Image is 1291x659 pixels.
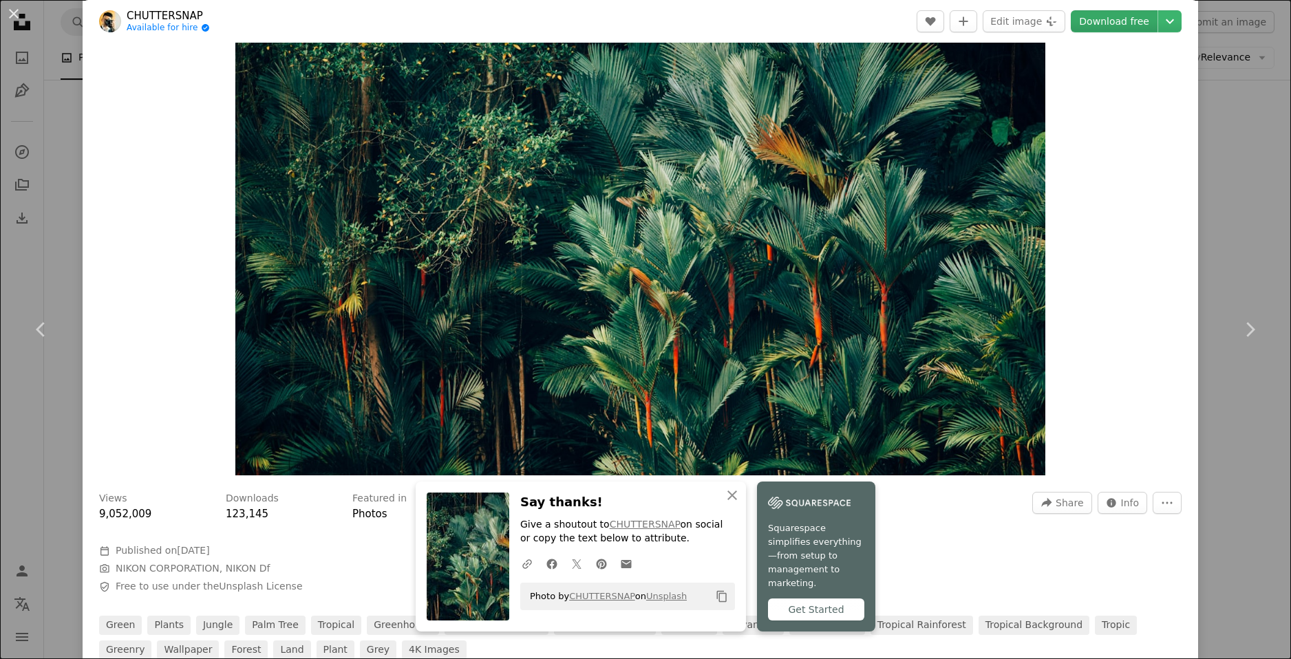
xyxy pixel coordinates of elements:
[99,10,121,32] img: Go to CHUTTERSNAP's profile
[147,616,191,635] a: plants
[646,591,687,601] a: Unsplash
[1208,263,1291,396] a: Next
[1095,616,1137,635] a: tropic
[1153,492,1182,514] button: More Actions
[871,616,973,635] a: tropical rainforest
[757,482,875,631] a: Squarespace simplifies everything—from setup to management to marketing.Get Started
[540,550,564,577] a: Share on Facebook
[564,550,589,577] a: Share on Twitter
[127,23,210,34] a: Available for hire
[226,492,279,506] h3: Downloads
[710,585,734,608] button: Copy to clipboard
[950,10,977,32] button: Add to Collection
[245,616,306,635] a: palm tree
[569,591,635,601] a: CHUTTERSNAP
[589,550,614,577] a: Share on Pinterest
[116,545,210,556] span: Published on
[768,493,851,513] img: file-1747939142011-51e5cc87e3c9
[99,616,142,635] a: green
[311,616,361,635] a: tropical
[520,518,735,545] p: Give a shoutout to on social or copy the text below to attribute.
[983,10,1065,32] button: Edit image
[1071,10,1157,32] a: Download free
[226,508,268,520] span: 123,145
[1032,492,1091,514] button: Share this image
[768,521,864,590] span: Squarespace simplifies everything—from setup to management to marketing.
[768,598,864,620] div: Get Started
[1121,493,1140,513] span: Info
[614,550,639,577] a: Share over email
[520,493,735,512] h3: Say thanks!
[523,585,687,607] span: Photo by on
[127,9,210,23] a: CHUTTERSNAP
[367,616,439,635] a: greenhouse
[196,616,239,635] a: jungle
[116,562,270,576] button: NIKON CORPORATION, NIKON Df
[352,492,407,506] h3: Featured in
[1056,493,1083,513] span: Share
[1158,10,1182,32] button: Choose download size
[99,508,151,520] span: 9,052,009
[1098,492,1148,514] button: Stats about this image
[979,616,1089,635] a: tropical background
[116,580,303,594] span: Free to use under the
[610,519,681,530] a: CHUTTERSNAP
[352,508,387,520] a: Photos
[99,492,127,506] h3: Views
[177,545,209,556] time: March 22, 2018 at 4:21:07 PM GMT+8
[219,581,302,592] a: Unsplash License
[917,10,944,32] button: Like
